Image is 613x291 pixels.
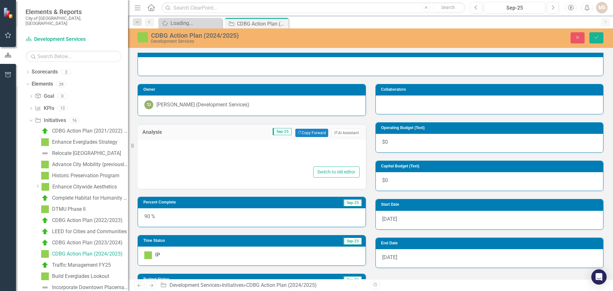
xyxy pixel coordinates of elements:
span: Sep-25 [273,128,291,135]
input: Search Below... [26,51,122,62]
div: Sep-25 [486,4,543,12]
img: IP [42,183,49,191]
div: Build Everglades Lookout [52,273,109,279]
a: Scorecards [32,68,58,76]
a: KPIs [35,105,54,112]
a: Loading... [160,19,221,27]
a: Complete Habitat for Humanity Affordable Housing [40,193,128,203]
span: [DATE] [382,254,397,260]
a: Elements [32,80,53,88]
a: CDBG Action Plan (2023/2024) [40,238,123,248]
a: DTMU Phase II [40,204,86,214]
img: IP [41,172,49,180]
h3: Start Date [381,203,600,207]
a: CDBG Action Plan (2024/2025) [40,249,123,259]
div: CDBG Action Plan (2024/2025) [151,32,398,39]
div: LEED for Cities and Communities [52,229,127,234]
a: CDBG Action Plan (2021/2022) (Ongoing) [40,126,128,136]
img: IP [144,251,152,259]
a: Enhance Everglades Strategy [40,137,117,147]
a: CDBG Action Plan (2022/2023) [40,215,123,226]
a: Goal [35,93,54,100]
button: Copy Forward [295,129,328,137]
div: Loading... [170,19,221,27]
div: Historic Preservation Program [52,173,119,179]
div: 16 [69,118,79,123]
h3: Percent Complete [143,200,280,204]
a: Enhance Citywide Aesthetics [40,182,117,192]
div: 13 [57,106,68,111]
span: Search [441,5,455,10]
div: TJ [144,100,153,109]
div: CDBG Action Plan (2024/2025) [52,251,123,257]
div: Development Services [151,39,398,44]
button: MS [596,2,608,13]
img: IP [41,205,49,213]
div: Enhance Citywide Aesthetics [52,184,117,190]
span: [DATE] [382,216,397,222]
div: Incorporate Downtown Placemaking & Connectivity [52,285,128,290]
div: CDBG Action Plan (2024/2025) [237,20,287,28]
h3: Analysis [142,129,182,135]
div: CDBG Action Plan (2022/2023) [52,218,123,223]
button: Switch to old editor [313,166,359,178]
span: $0 [382,139,388,145]
div: Open Intercom Messenger [591,269,607,285]
button: Sep-25 [484,2,545,13]
span: Sep-25 [343,276,362,283]
div: [PERSON_NAME] (Development Services) [156,101,249,109]
a: Relocate [GEOGRAPHIC_DATA] [40,148,121,158]
div: CDBG Action Plan (2024/2025) [246,282,317,288]
a: Development Services [26,36,105,43]
div: CDBG Action Plan (2021/2022) (Ongoing) [52,128,128,134]
div: 29 [56,81,66,87]
a: Advance City Mobility (previously Establish Bike Lanes) [40,159,128,170]
div: Relocate [GEOGRAPHIC_DATA] [52,150,121,156]
h3: Time Status [143,239,259,243]
img: C [41,261,49,269]
a: LEED for Cities and Communities [40,226,127,237]
img: IP [41,138,49,146]
img: ClearPoint Strategy [3,7,14,18]
div: 0 [57,94,68,99]
span: Sep-25 [343,199,362,206]
span: Elements & Reports [26,8,122,16]
button: Search [432,3,464,12]
img: IP [138,32,148,42]
a: Historic Preservation Program [40,171,119,181]
div: » » [160,282,366,289]
img: C [41,127,49,135]
a: Build Everglades Lookout [40,271,109,281]
span: IP [155,252,160,258]
img: IP [41,161,49,168]
img: C [41,239,49,247]
h3: Operating Budget (Text) [381,126,600,130]
a: Development Services [170,282,219,288]
img: IP [41,250,49,258]
button: AI Assistant [331,129,361,137]
div: Enhance Everglades Strategy [52,139,117,145]
small: City of [GEOGRAPHIC_DATA], [GEOGRAPHIC_DATA] [26,16,122,26]
a: Initiatives [222,282,244,288]
div: Traffic Management FY25 [52,262,111,268]
div: 2 [61,69,71,75]
div: Complete Habitat for Humanity Affordable Housing [52,195,128,201]
img: C [41,217,49,224]
div: CDBG Action Plan (2023/2024) [52,240,123,246]
img: IP [41,272,49,280]
h3: Owner [143,88,362,92]
div: DTMU Phase II [52,206,86,212]
img: Not Defined [41,149,49,157]
span: Sep-25 [343,238,362,245]
h3: Collaborators [381,88,600,92]
a: Initiatives [35,117,66,124]
h3: Capital Budget (Text) [381,164,600,168]
span: $0 [382,177,388,183]
h3: Budget Status [143,277,269,281]
div: 90 % [138,208,366,227]
h3: End Date [381,241,600,245]
div: Advance City Mobility (previously Establish Bike Lanes) [52,162,128,167]
img: C [41,194,49,202]
a: Traffic Management FY25 [40,260,111,270]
